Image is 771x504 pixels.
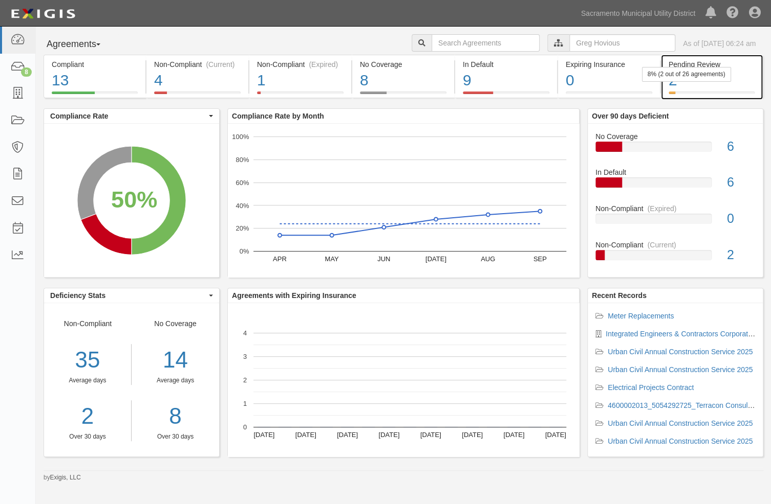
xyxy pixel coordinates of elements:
[545,431,566,439] text: [DATE]
[309,59,338,70] div: (Expired)
[576,3,700,24] a: Sacramento Municipal Utility District
[558,91,660,100] a: Expiring Insurance0
[50,474,81,481] a: Exigis, LLC
[661,91,763,100] a: Pending Review28% (2 out of 26 agreements)
[21,67,32,77] div: 8
[132,318,219,441] div: No Coverage
[228,124,579,277] svg: A chart.
[253,431,274,439] text: [DATE]
[249,91,351,100] a: Non-Compliant(Expired)1
[337,431,358,439] text: [DATE]
[608,348,753,356] a: Urban Civil Annual Construction Service 2025
[566,70,652,91] div: 0
[243,329,247,337] text: 4
[235,201,249,209] text: 40%
[425,255,446,263] text: [DATE]
[463,59,549,70] div: In Default
[360,59,446,70] div: No Coverage
[592,112,669,120] b: Over 90 days Deficient
[44,124,219,277] svg: A chart.
[481,255,495,263] text: AUG
[588,240,763,250] div: Non-Compliant
[257,70,344,91] div: 1
[154,70,241,91] div: 4
[139,376,211,385] div: Average days
[146,91,248,100] a: Non-Compliant(Current)4
[325,255,339,263] text: MAY
[240,247,249,255] text: 0%
[44,400,131,432] a: 2
[595,203,755,240] a: Non-Compliant(Expired)0
[235,156,249,164] text: 80%
[50,111,206,121] span: Compliance Rate
[595,167,755,203] a: In Default6
[647,203,676,214] div: (Expired)
[228,303,579,456] svg: A chart.
[595,240,755,268] a: Non-Compliant(Current)2
[588,203,763,214] div: Non-Compliant
[377,255,390,263] text: JUN
[243,400,247,407] text: 1
[608,383,694,392] a: Electrical Projects Contract
[608,419,753,427] a: Urban Civil Annual Construction Service 2025
[44,91,145,100] a: Compliant13
[257,59,344,70] div: Non-Compliant (Expired)
[139,432,211,441] div: Over 30 days
[462,431,483,439] text: [DATE]
[206,59,234,70] div: (Current)
[588,131,763,142] div: No Coverage
[44,432,131,441] div: Over 30 days
[44,344,131,376] div: 35
[243,376,247,384] text: 2
[352,91,454,100] a: No Coverage8
[295,431,316,439] text: [DATE]
[139,400,211,432] a: 8
[154,59,241,70] div: Non-Compliant (Current)
[503,431,524,439] text: [DATE]
[592,291,647,300] b: Recent Records
[232,291,356,300] b: Agreements with Expiring Insurance
[595,131,755,168] a: No Coverage6
[533,255,547,263] text: SEP
[647,240,676,250] div: (Current)
[44,109,219,123] button: Compliance Rate
[111,183,157,216] div: 50%
[683,38,756,49] div: As of [DATE] 06:24 am
[566,59,652,70] div: Expiring Insurance
[463,70,549,91] div: 9
[641,67,731,82] div: 8% (2 out of 26 agreements)
[44,34,120,55] button: Agreements
[232,112,324,120] b: Compliance Rate by Month
[719,210,763,228] div: 0
[139,344,211,376] div: 14
[235,224,249,232] text: 20%
[569,34,675,52] input: Greg Hovious
[44,376,131,385] div: Average days
[243,353,247,360] text: 3
[420,431,441,439] text: [DATE]
[719,173,763,192] div: 6
[44,288,219,303] button: Deficiency Stats
[608,312,674,320] a: Meter Replacements
[455,91,557,100] a: In Default9
[50,290,206,301] span: Deficiency Stats
[44,473,81,482] small: by
[235,178,249,186] text: 60%
[243,423,247,431] text: 0
[360,70,446,91] div: 8
[606,330,758,338] a: Integrated Engineers & Contractors Corporation
[719,246,763,264] div: 2
[726,7,739,19] i: Help Center - Complianz
[44,318,132,441] div: Non-Compliant
[8,5,78,23] img: logo-5460c22ac91f19d4615b14bd174203de0afe785f0fc80cf4dbbc73dc1793850b.png
[52,59,138,70] div: Compliant
[378,431,399,439] text: [DATE]
[608,437,753,445] a: Urban Civil Annual Construction Service 2025
[273,255,287,263] text: APR
[432,34,540,52] input: Search Agreements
